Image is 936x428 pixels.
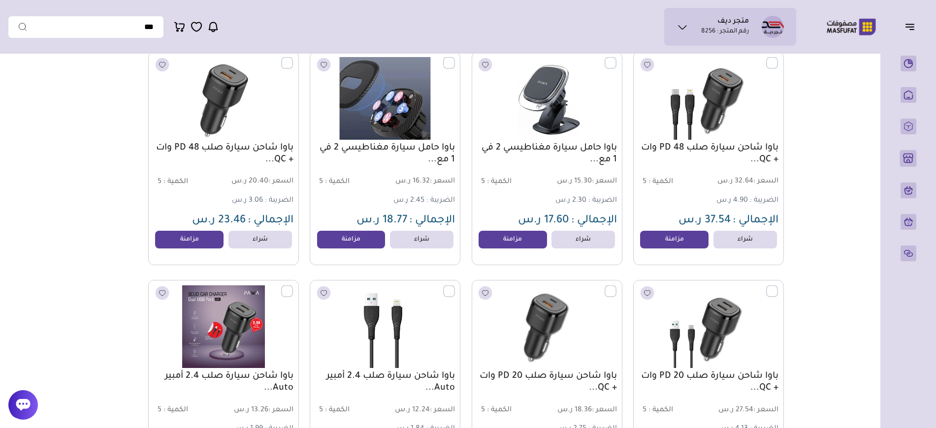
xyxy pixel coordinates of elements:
span: الإجمالي : [733,215,778,227]
span: السعر : [753,406,778,414]
span: الضريبة : [265,197,293,205]
img: 20250714184852947981.png [478,57,616,140]
span: السعر : [753,178,778,185]
img: 2025-07-17-6878d4baf37a3.png [639,57,778,140]
img: 2025-07-17-68790a5a7c6f8.png [478,285,616,368]
span: 18.77 ر.س [356,215,407,227]
span: الكمية : [648,178,673,186]
span: 5 [643,178,646,186]
span: الإجمالي : [248,215,293,227]
img: 2025-07-17-687909a6d3d83.png [639,285,778,368]
a: شراء [228,231,292,248]
a: باوا شاحن سيارة صلب PD 48 وات + QC... [639,142,778,166]
span: السعر : [592,178,617,185]
p: رقم المتجر : 8256 [701,27,749,37]
a: باوا شاحن سيارة صلب 2.4 أمبير Auto... [154,370,293,394]
span: السعر : [430,406,455,414]
span: 12.24 ر.س [387,406,455,415]
a: شراء [551,231,615,248]
span: 5 [643,406,646,414]
span: 13.26 ر.س [225,406,293,415]
a: شراء [713,231,777,248]
span: السعر : [430,178,455,185]
span: السعر : [268,178,293,185]
span: 2.45 ر.س [393,197,424,205]
span: 5 [319,178,323,186]
a: مزامنة [479,231,547,248]
span: 5 [481,406,485,414]
span: 18.36 ر.س [548,406,617,415]
span: 23.46 ر.س [192,215,246,227]
span: 27.54 ر.س [710,406,778,415]
a: باوا حامل سيارة مغناطيسي 2 في 1 مع... [477,142,617,166]
span: 5 [158,406,161,414]
a: باوا شاحن سيارة صلب PD 48 وات + QC... [154,142,293,166]
img: 20250714184850732059.png [309,53,461,144]
span: 2.30 ر.س [555,197,586,205]
span: السعر : [592,406,617,414]
span: الضريبة : [588,197,617,205]
span: الكمية : [163,178,188,186]
span: 5 [319,406,323,414]
span: الكمية : [325,178,350,186]
a: مزامنة [317,231,386,248]
img: 2025-07-17-6878d50b51139.png [154,285,293,368]
a: باوا حامل سيارة مغناطيسي 2 في 1 مع... [315,142,455,166]
span: الضريبة : [750,197,778,205]
span: 17.60 ر.س [518,215,569,227]
span: 16.32 ر.س [387,177,455,186]
span: 5 [158,178,161,186]
span: 32.64 ر.س [710,177,778,186]
a: شراء [390,231,453,248]
span: الضريبة : [426,197,455,205]
a: باوا شاحن سيارة صلب 2.4 أمبير Auto... [315,370,455,394]
img: عبدالرحمن اليزيدي [762,16,784,38]
span: الكمية : [325,406,350,414]
a: باوا شاحن سيارة صلب PD 20 وات + QC... [639,370,778,394]
span: الإجمالي : [571,215,617,227]
img: Logo [820,17,883,36]
span: الإجمالي : [409,215,455,227]
a: مزامنة [640,231,709,248]
span: 4.90 ر.س [716,197,748,205]
img: 20250714184840757550.png [154,57,293,140]
span: الكمية : [487,178,512,186]
span: 37.54 ر.س [678,215,731,227]
span: 20.40 ر.س [225,177,293,186]
img: 20250714184837715384.png [316,285,454,368]
a: باوا شاحن سيارة صلب PD 20 وات + QC... [477,370,617,394]
span: الكمية : [487,406,512,414]
span: الكمية : [163,406,188,414]
span: 5 [481,178,485,186]
h1: متجر ديف [717,17,749,27]
a: مزامنة [155,231,224,248]
span: السعر : [268,406,293,414]
span: 3.06 ر.س [232,197,263,205]
span: الكمية : [648,406,673,414]
span: 15.30 ر.س [548,177,617,186]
